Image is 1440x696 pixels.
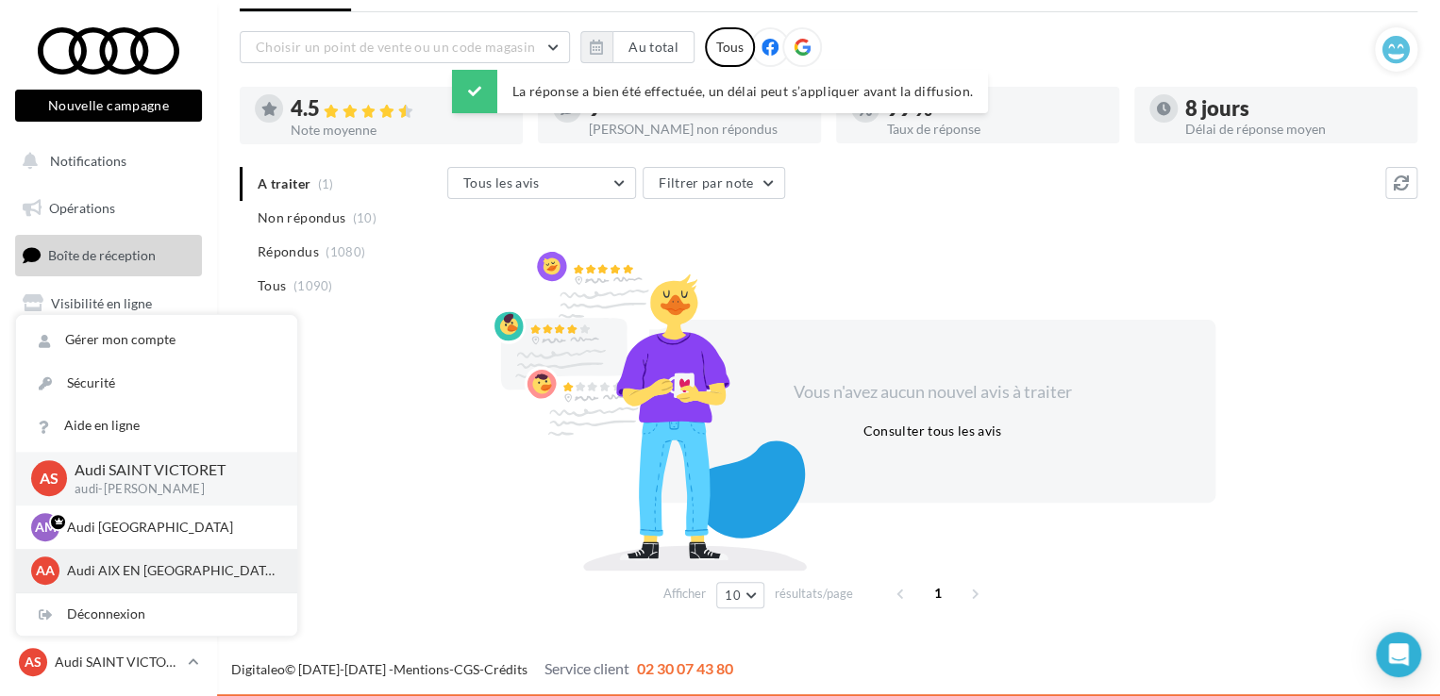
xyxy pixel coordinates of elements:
[580,31,695,63] button: Au total
[258,208,345,227] span: Non répondus
[887,98,1104,119] div: 99 %
[11,235,206,275] a: Boîte de réception
[16,362,297,405] a: Sécurité
[11,284,206,323] a: Visibilité en ligne
[67,518,275,537] p: Audi [GEOGRAPHIC_DATA]
[11,141,198,181] button: Notifications
[258,242,319,261] span: Répondus
[326,244,365,259] span: (1080)
[770,380,1095,405] div: Vous n'avez aucun nouvel avis à traiter
[16,405,297,447] a: Aide en ligne
[293,278,333,293] span: (1090)
[484,661,527,677] a: Crédits
[663,585,706,603] span: Afficher
[725,588,741,603] span: 10
[643,167,785,199] button: Filtrer par note
[447,167,636,199] button: Tous les avis
[256,39,535,55] span: Choisir un point de vente ou un code magasin
[291,98,508,120] div: 4.5
[75,459,267,481] p: Audi SAINT VICTORET
[51,295,152,311] span: Visibilité en ligne
[40,468,59,489] span: AS
[55,653,180,671] p: Audi SAINT VICTORET
[705,27,755,67] div: Tous
[49,200,115,216] span: Opérations
[463,174,540,191] span: Tous les avis
[16,319,297,361] a: Gérer mon compte
[50,153,126,169] span: Notifications
[36,561,55,580] span: AA
[353,210,377,225] span: (10)
[612,31,695,63] button: Au total
[291,124,508,137] div: Note moyenne
[240,31,570,63] button: Choisir un point de vente ou un code magasin
[887,123,1104,136] div: Taux de réponse
[1376,632,1421,677] div: Open Intercom Messenger
[258,276,286,295] span: Tous
[15,644,202,680] a: AS Audi SAINT VICTORET
[393,661,449,677] a: Mentions
[25,653,42,671] span: AS
[1185,98,1402,119] div: 8 jours
[67,561,275,580] p: Audi AIX EN [GEOGRAPHIC_DATA]
[923,578,953,608] span: 1
[15,90,202,122] button: Nouvelle campagne
[11,377,206,417] a: Médiathèque
[1185,123,1402,136] div: Délai de réponse moyen
[589,123,806,136] div: [PERSON_NAME] non répondus
[75,481,267,498] p: audi-[PERSON_NAME]
[16,593,297,636] div: Déconnexion
[452,70,988,113] div: La réponse a bien été effectuée, un délai peut s’appliquer avant la diffusion.
[231,661,285,677] a: Digitaleo
[544,659,629,677] span: Service client
[454,661,479,677] a: CGS
[231,661,733,677] span: © [DATE]-[DATE] - - -
[716,582,764,608] button: 10
[11,424,206,480] a: PLV et print personnalisable
[775,585,853,603] span: résultats/page
[11,189,206,228] a: Opérations
[35,518,57,537] span: AM
[855,420,1009,442] button: Consulter tous les avis
[48,247,156,263] span: Boîte de réception
[11,331,206,371] a: Campagnes
[637,659,733,677] span: 02 30 07 43 80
